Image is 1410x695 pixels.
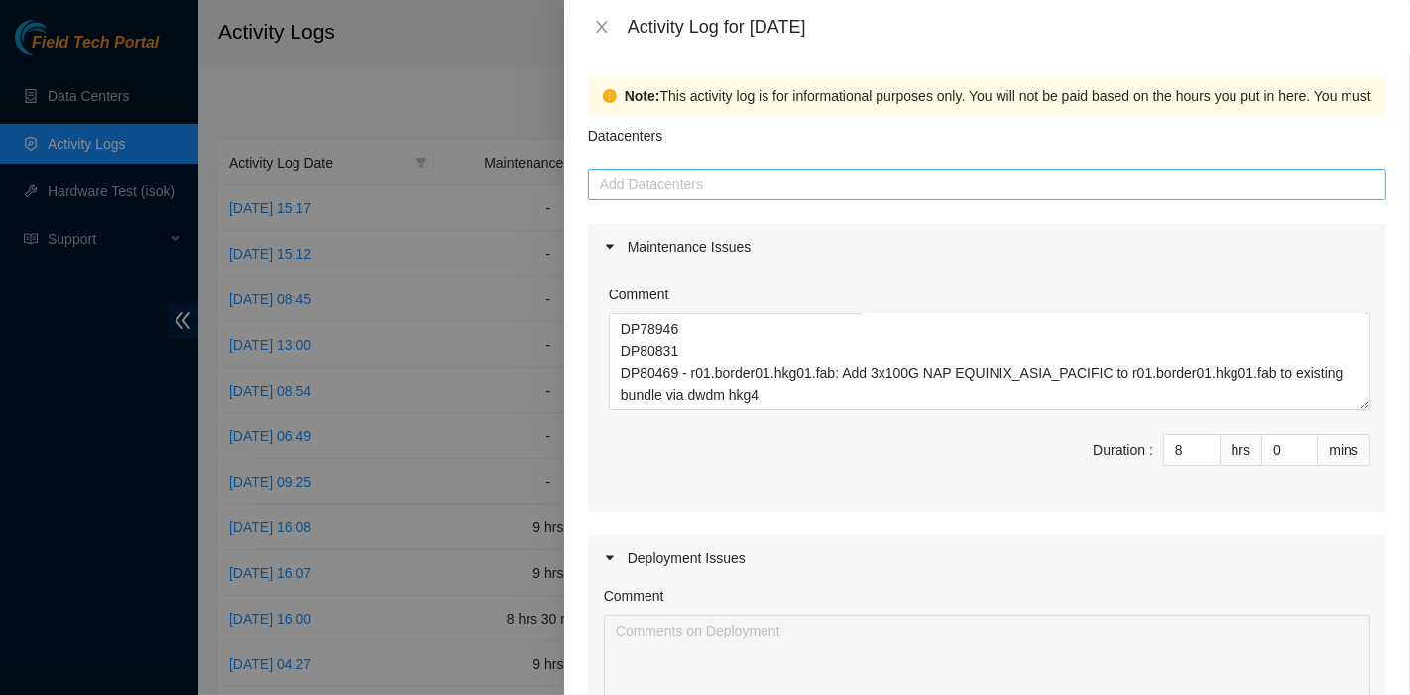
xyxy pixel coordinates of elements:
p: Datacenters [588,115,662,147]
div: Activity Log for [DATE] [628,16,1386,38]
strong: Note: [625,85,660,107]
textarea: Comment [609,313,1370,410]
div: Deployment Issues [588,535,1386,581]
button: Close [588,18,616,37]
div: mins [1318,434,1370,466]
div: Maintenance Issues [588,224,1386,270]
span: exclamation-circle [603,89,617,103]
span: close [594,19,610,35]
span: caret-right [604,241,616,253]
div: Duration : [1093,439,1153,461]
label: Comment [609,284,669,305]
div: hrs [1221,434,1262,466]
span: caret-right [604,552,616,564]
label: Comment [604,585,664,607]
